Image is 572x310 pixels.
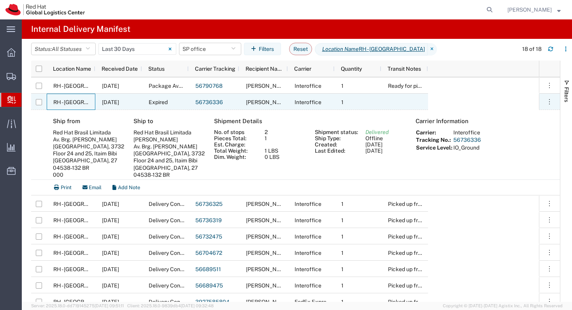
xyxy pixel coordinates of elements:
i: Location Name [322,45,359,53]
span: Interoffice [295,282,321,289]
dd: Offline [361,135,412,141]
h4: Ship to [133,118,206,125]
a: Add Note [107,180,146,195]
dt: No. of stops [210,129,261,135]
a: 56736325 [195,201,223,207]
dt: Pieces Total: [210,135,261,141]
span: All Statuses [52,46,82,52]
span: 09/05/2025 [102,201,119,207]
dt: Last Edited: [311,148,361,154]
dt: Est. Charge: [210,141,261,148]
td: IO_Ground [453,144,481,151]
span: Location Name RH - Sao Paulo [315,43,428,56]
dd: 0 LBS [260,154,311,160]
span: Interoffice [295,250,321,256]
span: Location Name [53,66,91,72]
th: Service Level: [416,144,453,151]
h4: Carrier Information [416,118,528,125]
span: Roberto Duarte [246,282,290,289]
button: Status:All Statuses [31,43,96,55]
span: Delivery Confirmation [149,299,203,305]
span: 1 [341,250,344,256]
a: 392758580483 [195,299,237,305]
span: Status [148,66,165,72]
img: logo [5,4,85,16]
span: Copyright © [DATE]-[DATE] Agistix Inc., All Rights Reserved [443,303,563,309]
span: RH - Sao Paulo [53,217,119,223]
span: Rejane Rossi [246,83,290,89]
dt: Shipment status: [311,129,361,135]
span: Luciano Tinti [246,217,290,223]
dd: [DATE] [361,141,412,148]
span: Picked up from locker Red Hat - Sao Paulo-06 [388,299,532,305]
span: 1 [341,282,344,289]
span: Carrier Tracking [195,66,235,72]
span: 09/03/2025 [102,250,119,256]
a: 56732475 [195,233,222,240]
span: Fabiano Franz [246,299,290,305]
span: 1 [341,83,344,89]
span: Alessandra Maganhato [246,99,290,105]
dt: Total Weight: [210,148,261,154]
span: Delivery Confirmation [149,233,203,240]
dd: 1 [260,135,311,141]
span: Picked up from locker Red Hat - Sao Paulo-07 [388,233,531,240]
span: [DATE] 09:32:48 [181,303,214,308]
th: Tracking No.: [416,136,453,145]
a: 56689511 [195,266,221,272]
a: 56736319 [195,217,222,223]
span: FedEx Express [295,299,332,305]
dd: [DATE] [361,148,412,154]
span: Picked up from locker Red Hat - Sao Paulo-26 [388,217,531,223]
span: Delivered [365,129,389,135]
span: 09/05/2025 [102,99,119,105]
span: Interoffice [295,217,321,223]
span: Filters [563,87,570,102]
a: Print [49,180,77,195]
span: 09/02/2025 [102,266,119,272]
span: Picked up from locker Red Hat - Sao Paulo-01 [388,282,530,289]
button: Filters [244,43,281,55]
div: [GEOGRAPHIC_DATA], 27 04538-132 BR [133,164,206,178]
span: 1 [341,99,344,105]
td: Interoffice [453,129,481,136]
span: Picked up from locker Red Hat - Sao Paulo-04 [388,250,532,256]
span: 1 [341,201,344,207]
span: Interoffice [295,83,321,89]
span: Interoffice [295,99,321,105]
span: RH - Sao Paulo [53,83,119,89]
span: Recipient Name [246,66,285,72]
span: RH - Sao Paulo [53,99,119,105]
span: 1 [341,299,344,305]
span: Interoffice [295,201,321,207]
button: Reset [289,43,312,55]
div: Floor 24 and 25, Itaim Bibi [53,150,125,157]
span: Client: 2025.18.0-9839db4 [127,303,214,308]
span: Interoffice [295,266,321,272]
span: Server: 2025.18.0-dd719145275 [31,303,124,308]
div: Av. Brg. [PERSON_NAME][GEOGRAPHIC_DATA], 3732 [53,136,125,150]
div: [GEOGRAPHIC_DATA], 27 04538-132 BR [53,157,125,171]
span: RH - Sao Paulo [53,282,119,289]
span: Ellen Gois Batista [246,233,290,240]
span: Delivery Confirmation [149,266,203,272]
a: 56736336 [195,99,223,105]
span: Delivery Confirmation [149,282,203,289]
span: Interoffice [295,233,321,240]
span: Package Available [149,83,195,89]
span: Received Date [102,66,138,72]
div: Red Hat Brasil Limitada [133,129,206,136]
span: Transit Notes [388,66,421,72]
dt: Ship Type: [311,135,361,141]
span: RH - Sao Paulo [53,266,119,272]
a: [EMAIL_ADDRESS][DOMAIN_NAME] [133,179,182,193]
a: 56704672 [195,250,222,256]
span: 09/11/2025 [102,83,119,89]
span: Picked up from locker Red Hat - Sao Paulo-17 [388,201,530,207]
dt: Created: [311,141,361,148]
a: 56736336 [453,137,481,143]
a: 56790768 [195,83,223,89]
div: Av. Brg. [PERSON_NAME][GEOGRAPHIC_DATA], 3732 [133,143,206,157]
h4: Shipment Details [214,118,407,125]
h4: Internal Delivery Manifest [31,19,130,39]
